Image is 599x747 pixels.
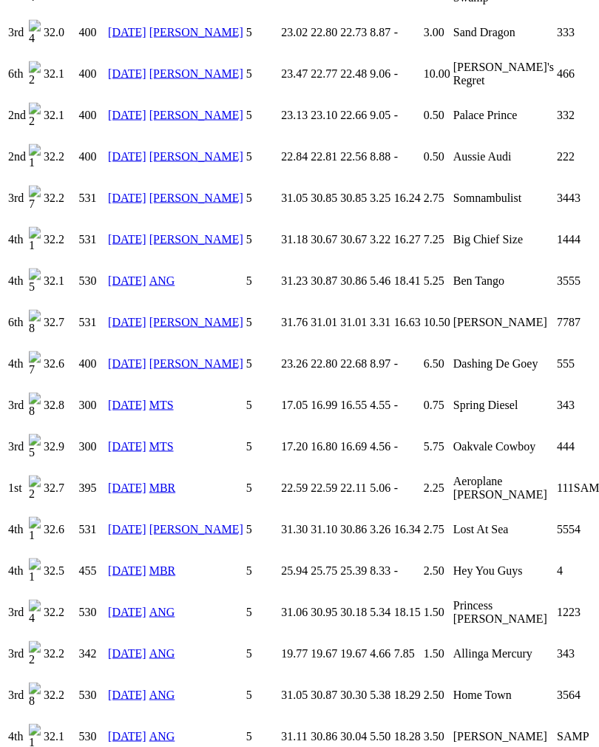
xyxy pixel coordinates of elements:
[393,551,422,591] td: -
[43,137,77,177] td: 32.2
[7,54,27,94] td: 6th
[7,427,27,467] td: 3rd
[453,344,555,384] td: Dashing De Goey
[29,558,41,584] img: 1
[43,551,77,591] td: 32.5
[246,634,280,674] td: 5
[78,468,106,508] td: 395
[108,689,146,701] a: [DATE]
[7,675,27,715] td: 3rd
[29,476,41,501] img: 2
[29,517,41,542] img: 1
[149,440,174,453] a: MTS
[280,95,308,135] td: 23.13
[108,647,146,660] a: [DATE]
[280,302,308,342] td: 31.76
[43,54,77,94] td: 32.1
[246,137,280,177] td: 5
[149,316,243,328] a: [PERSON_NAME]
[7,634,27,674] td: 3rd
[246,592,280,632] td: 5
[246,261,280,301] td: 5
[108,606,146,618] a: [DATE]
[369,95,391,135] td: 9.05
[369,302,391,342] td: 3.31
[339,551,368,591] td: 25.39
[7,510,27,550] td: 4th
[78,54,106,94] td: 400
[423,302,451,342] td: 10.50
[43,385,77,425] td: 32.8
[453,13,555,53] td: Sand Dragon
[369,468,391,508] td: 5.06
[339,54,368,94] td: 22.48
[246,551,280,591] td: 5
[310,178,338,218] td: 30.85
[339,427,368,467] td: 16.69
[453,634,555,674] td: Allinga Mercury
[339,344,368,384] td: 22.68
[108,109,146,121] a: [DATE]
[393,54,422,94] td: -
[246,510,280,550] td: 5
[108,357,146,370] a: [DATE]
[149,606,175,618] a: ANG
[43,95,77,135] td: 32.1
[339,675,368,715] td: 30.30
[339,634,368,674] td: 19.67
[78,137,106,177] td: 400
[310,261,338,301] td: 30.87
[423,592,451,632] td: 1.50
[310,13,338,53] td: 22.80
[108,233,146,246] a: [DATE]
[453,220,555,260] td: Big Chief Size
[29,268,41,294] img: 5
[43,261,77,301] td: 32.1
[78,302,106,342] td: 531
[423,220,451,260] td: 7.25
[280,54,308,94] td: 23.47
[453,675,555,715] td: Home Town
[280,385,308,425] td: 17.05
[423,95,451,135] td: 0.50
[453,261,555,301] td: Ben Tango
[339,592,368,632] td: 30.18
[149,647,175,660] a: ANG
[369,427,391,467] td: 4.56
[310,302,338,342] td: 31.01
[29,641,41,666] img: 2
[149,481,176,494] a: MBR
[78,13,106,53] td: 400
[393,178,422,218] td: 16.24
[423,510,451,550] td: 2.75
[29,600,41,625] img: 4
[7,385,27,425] td: 3rd
[7,551,27,591] td: 4th
[453,385,555,425] td: Spring Diesel
[43,344,77,384] td: 32.6
[246,95,280,135] td: 5
[310,385,338,425] td: 16.99
[339,261,368,301] td: 30.86
[393,385,422,425] td: -
[78,261,106,301] td: 530
[423,344,451,384] td: 6.50
[280,427,308,467] td: 17.20
[423,675,451,715] td: 2.50
[43,220,77,260] td: 32.2
[149,399,174,411] a: MTS
[149,109,243,121] a: [PERSON_NAME]
[369,634,391,674] td: 4.66
[453,468,555,508] td: Aeroplane [PERSON_NAME]
[78,427,106,467] td: 300
[78,634,106,674] td: 342
[453,551,555,591] td: Hey You Guys
[29,351,41,376] img: 7
[78,178,106,218] td: 531
[43,13,77,53] td: 32.0
[43,468,77,508] td: 32.7
[339,137,368,177] td: 22.56
[246,13,280,53] td: 5
[78,551,106,591] td: 455
[280,178,308,218] td: 31.05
